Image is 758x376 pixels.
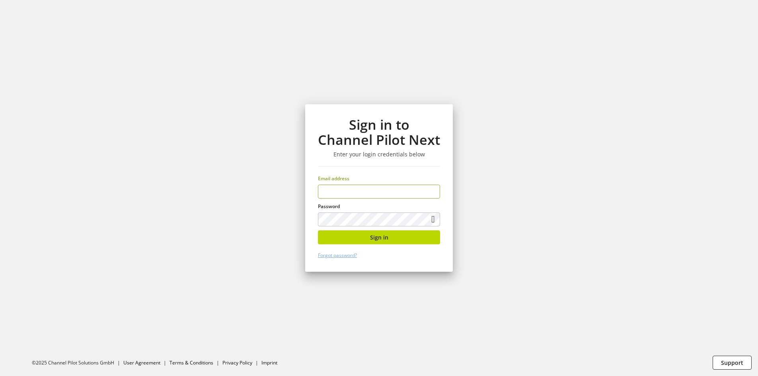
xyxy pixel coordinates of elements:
span: Support [721,358,743,367]
span: Email address [318,175,349,182]
span: Password [318,203,340,210]
button: Support [713,356,752,370]
li: ©2025 Channel Pilot Solutions GmbH [32,359,123,366]
h1: Sign in to Channel Pilot Next [318,117,440,148]
button: Sign in [318,230,440,244]
a: Imprint [261,359,277,366]
a: Privacy Policy [222,359,252,366]
h3: Enter your login credentials below [318,151,440,158]
a: User Agreement [123,359,160,366]
a: Terms & Conditions [170,359,213,366]
span: Sign in [370,233,388,242]
a: Forgot password? [318,252,357,259]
